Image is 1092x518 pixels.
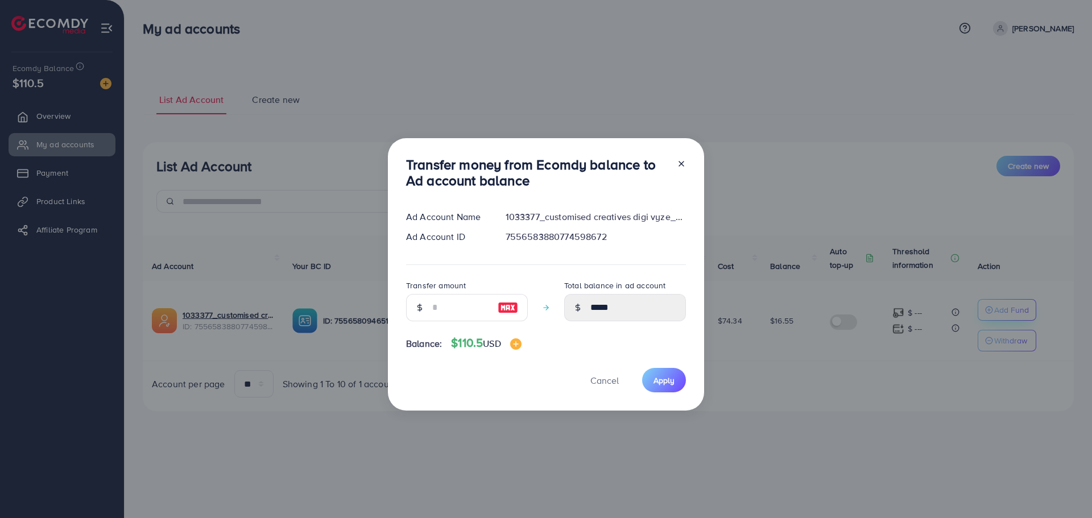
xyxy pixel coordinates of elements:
span: Apply [653,375,675,386]
h4: $110.5 [451,336,521,350]
button: Cancel [576,368,633,392]
div: Ad Account ID [397,230,497,243]
div: 7556583880774598672 [497,230,695,243]
h3: Transfer money from Ecomdy balance to Ad account balance [406,156,668,189]
button: Apply [642,368,686,392]
div: 1033377_customised creatives digi vyze_1759404336162 [497,210,695,223]
span: Balance: [406,337,442,350]
label: Transfer amount [406,280,466,291]
span: Cancel [590,374,619,387]
img: image [510,338,522,350]
span: USD [483,337,500,350]
label: Total balance in ad account [564,280,665,291]
img: image [498,301,518,314]
div: Ad Account Name [397,210,497,223]
iframe: Chat [1044,467,1083,509]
